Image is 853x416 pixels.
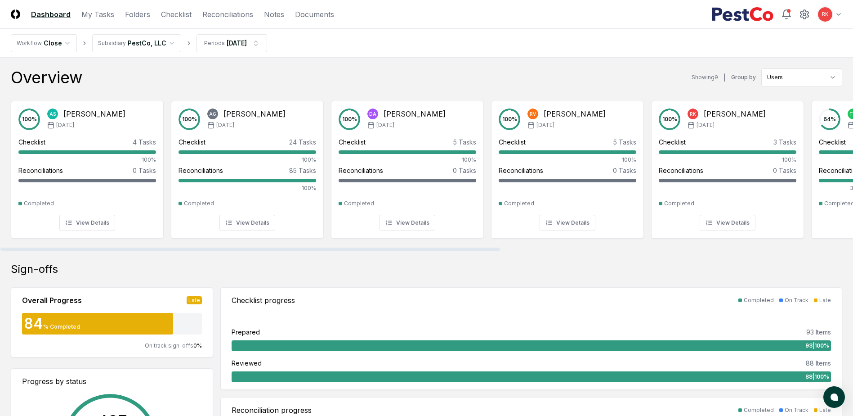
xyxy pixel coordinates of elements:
div: Checklist [819,137,846,147]
div: [PERSON_NAME] [223,109,286,119]
div: Completed [744,406,774,414]
div: 100% [339,156,476,164]
div: Checklist [339,137,366,147]
div: 5 Tasks [613,137,636,147]
label: Group by [731,75,756,80]
img: PestCo logo [711,7,774,22]
a: Folders [125,9,150,20]
button: View Details [59,215,115,231]
a: Checklist progressCompletedOn TrackLatePrepared93 Items93|100%Reviewed88 Items88|100% [220,287,842,390]
div: On Track [785,296,808,304]
div: Late [187,296,202,304]
div: [PERSON_NAME] [384,109,446,119]
div: Completed [344,199,374,208]
span: [DATE] [697,121,715,129]
div: Periods [204,39,225,47]
span: [DATE] [376,121,394,129]
a: Documents [295,9,334,20]
div: Overview [11,68,82,86]
button: View Details [700,215,755,231]
div: % Completed [43,323,80,331]
div: Reconciliation progress [232,405,312,416]
span: 93 | 100 % [805,342,829,350]
a: 100%AG[PERSON_NAME][DATE]Checklist24 Tasks100%Reconciliations85 Tasks100%CompletedView Details [171,94,324,239]
div: Checklist [499,137,526,147]
div: 0 Tasks [133,166,156,175]
div: Checklist progress [232,295,295,306]
nav: breadcrumb [11,34,267,52]
div: 100% [18,156,156,164]
div: Reconciliations [339,166,383,175]
div: 4 Tasks [133,137,156,147]
button: View Details [540,215,595,231]
div: Checklist [18,137,45,147]
div: Checklist [179,137,205,147]
div: Prepared [232,327,260,337]
button: atlas-launcher [823,386,845,408]
div: 0 Tasks [773,166,796,175]
div: 5 Tasks [453,137,476,147]
span: [DATE] [536,121,554,129]
span: [DATE] [56,121,74,129]
span: On track sign-offs [145,342,193,349]
div: Progress by status [22,376,202,387]
div: Reviewed [232,358,262,368]
span: RV [530,111,536,118]
div: 0 Tasks [613,166,636,175]
div: 93 Items [806,327,831,337]
div: Reconciliations [18,166,63,175]
div: Reconciliations [179,166,223,175]
div: [PERSON_NAME] [63,109,125,119]
div: Completed [504,199,534,208]
div: | [723,73,726,82]
span: RK [822,11,828,18]
div: 100% [179,156,316,164]
a: Checklist [161,9,192,20]
div: Completed [184,199,214,208]
a: 100%RK[PERSON_NAME][DATE]Checklist3 Tasks100%Reconciliations0 TasksCompletedView Details [651,94,804,239]
div: Reconciliations [499,166,543,175]
div: [DATE] [227,38,247,48]
div: 24 Tasks [289,137,316,147]
button: Periods[DATE] [197,34,267,52]
span: RK [690,111,696,118]
div: [PERSON_NAME] [544,109,606,119]
div: Overall Progress [22,295,82,306]
div: 100% [179,184,316,192]
button: View Details [219,215,275,231]
div: Completed [744,296,774,304]
div: Late [819,296,831,304]
div: Reconciliations [659,166,703,175]
div: Late [819,406,831,414]
div: On Track [785,406,808,414]
span: 0 % [193,342,202,349]
div: Showing 9 [692,73,718,81]
a: Notes [264,9,284,20]
a: 100%DA[PERSON_NAME][DATE]Checklist5 Tasks100%Reconciliations0 TasksCompletedView Details [331,94,484,239]
div: 100% [659,156,796,164]
span: AS [49,111,56,118]
div: 84 [22,317,43,331]
span: DA [369,111,376,118]
button: View Details [380,215,435,231]
div: Sign-offs [11,262,842,276]
img: Logo [11,9,20,19]
div: Workflow [17,39,42,47]
a: My Tasks [81,9,114,20]
a: Dashboard [31,9,71,20]
button: RK [817,6,833,23]
span: [DATE] [216,121,234,129]
div: Completed [664,199,694,208]
a: 100%AS[PERSON_NAME][DATE]Checklist4 Tasks100%Reconciliations0 TasksCompletedView Details [11,94,164,239]
a: 100%RV[PERSON_NAME][DATE]Checklist5 Tasks100%Reconciliations0 TasksCompletedView Details [491,94,644,239]
div: 3 Tasks [773,137,796,147]
span: 88 | 100 % [805,373,829,381]
span: AG [209,111,216,118]
a: Reconciliations [202,9,253,20]
div: 100% [499,156,636,164]
div: 0 Tasks [453,166,476,175]
div: Completed [24,199,54,208]
div: 88 Items [806,358,831,368]
div: 85 Tasks [289,166,316,175]
div: [PERSON_NAME] [704,109,766,119]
